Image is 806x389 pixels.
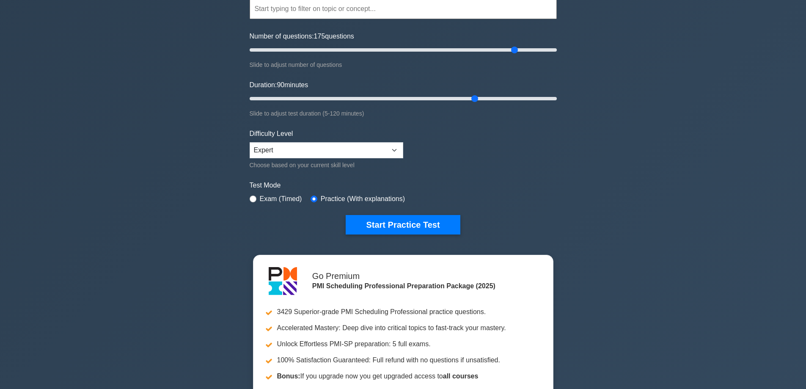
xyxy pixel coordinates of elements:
label: Difficulty Level [250,129,293,139]
label: Exam (Timed) [260,194,302,204]
span: 175 [314,33,325,40]
label: Duration: minutes [250,80,308,90]
label: Practice (With explanations) [321,194,405,204]
button: Start Practice Test [346,215,460,235]
label: Number of questions: questions [250,31,354,41]
div: Slide to adjust number of questions [250,60,557,70]
div: Slide to adjust test duration (5-120 minutes) [250,108,557,119]
span: 90 [277,81,284,88]
label: Test Mode [250,180,557,190]
div: Choose based on your current skill level [250,160,403,170]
